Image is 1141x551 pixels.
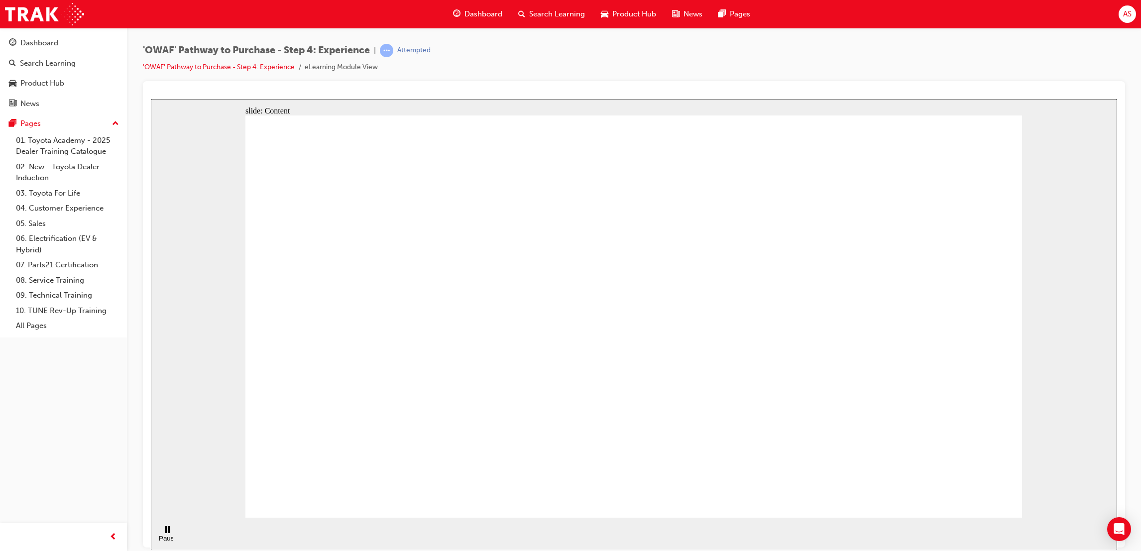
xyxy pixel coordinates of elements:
a: All Pages [12,318,123,333]
span: Pages [730,8,750,20]
a: 07. Parts21 Certification [12,257,123,273]
a: 03. Toyota For Life [12,186,123,201]
div: Attempted [397,46,431,55]
button: Pages [4,114,123,133]
a: 01. Toyota Academy - 2025 Dealer Training Catalogue [12,133,123,159]
div: Dashboard [20,37,58,49]
span: guage-icon [453,8,460,20]
a: 10. TUNE Rev-Up Training [12,303,123,319]
button: AS [1119,5,1136,23]
a: news-iconNews [664,4,710,24]
a: Search Learning [4,54,123,73]
span: pages-icon [9,119,16,128]
span: AS [1123,8,1132,20]
span: Search Learning [529,8,585,20]
a: 06. Electrification (EV & Hybrid) [12,231,123,257]
span: Dashboard [464,8,502,20]
a: Product Hub [4,74,123,93]
span: Product Hub [612,8,656,20]
span: guage-icon [9,39,16,48]
span: news-icon [672,8,680,20]
span: search-icon [518,8,525,20]
a: Dashboard [4,34,123,52]
div: News [20,98,39,110]
button: DashboardSearch LearningProduct HubNews [4,32,123,114]
div: Pages [20,118,41,129]
div: Pause (Ctrl+Alt+P) [8,436,25,450]
li: eLearning Module View [305,62,378,73]
span: News [684,8,702,20]
span: pages-icon [718,8,726,20]
a: News [4,95,123,113]
a: 02. New - Toyota Dealer Induction [12,159,123,186]
a: 09. Technical Training [12,288,123,303]
span: car-icon [9,79,16,88]
a: car-iconProduct Hub [593,4,664,24]
div: playback controls [5,419,22,451]
div: Product Hub [20,78,64,89]
div: Search Learning [20,58,76,69]
div: Open Intercom Messenger [1107,517,1131,541]
span: car-icon [601,8,608,20]
span: search-icon [9,59,16,68]
span: up-icon [112,117,119,130]
a: pages-iconPages [710,4,758,24]
button: Pause (Ctrl+Alt+P) [5,427,22,443]
span: | [374,45,376,56]
img: Trak [5,3,84,25]
a: 08. Service Training [12,273,123,288]
a: 04. Customer Experience [12,201,123,216]
span: 'OWAF' Pathway to Purchase - Step 4: Experience [143,45,370,56]
a: 05. Sales [12,216,123,231]
span: learningRecordVerb_ATTEMPT-icon [380,44,393,57]
a: search-iconSearch Learning [510,4,593,24]
span: news-icon [9,100,16,109]
a: guage-iconDashboard [445,4,510,24]
span: prev-icon [110,531,117,544]
a: 'OWAF' Pathway to Purchase - Step 4: Experience [143,63,295,71]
